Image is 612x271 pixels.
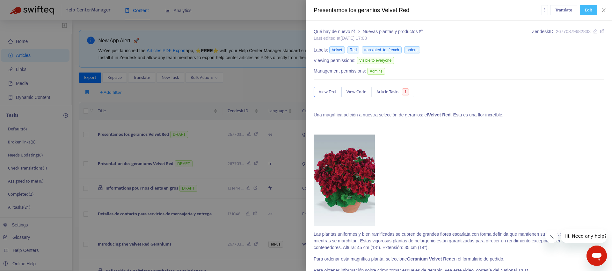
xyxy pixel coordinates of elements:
span: Management permissions: [314,68,366,74]
span: Labels: [314,47,328,53]
span: Velvet [329,46,345,53]
span: more [543,8,547,12]
button: View Text [314,87,341,97]
span: Visible to everyone [357,57,394,64]
strong: Geranium Velvet Red [407,256,452,261]
button: View Code [341,87,371,97]
span: View Text [319,88,336,95]
iframe: Button to launch messaging window [586,246,607,266]
button: Edit [580,5,597,15]
span: 26770379682833 [556,29,591,34]
a: Qué hay de nuevo [314,29,356,34]
button: Close [599,7,608,13]
span: Translate [555,7,572,14]
iframe: Message from company [561,229,607,243]
span: orders [404,46,420,53]
p: Para ordenar esta magnífica planta, seleccione en el formulario de pedido. [314,256,604,262]
span: close [601,8,606,13]
div: Presentamos los geranios Velvet Red [314,6,542,15]
span: translated_to_french [362,46,402,53]
strong: Velvet Red [428,112,451,117]
p: Las plantas uniformes y bien ramificadas se cubren de grandes flores escarlata con forma definida... [314,231,604,251]
a: Nuevas plantas y productos [363,29,423,34]
span: 1 [402,88,409,95]
p: Una magnífica adición a nuestra selección de geranios: el . Esta es una flor increíble. [314,112,604,118]
span: Viewing permissions: [314,57,355,64]
span: View Code [346,88,366,95]
span: Article Tasks [376,88,399,95]
span: Red [347,46,359,53]
img: Planta con flores rojas en una maceta de terracota. [314,135,375,226]
div: Last edited at [DATE] 17:08 [314,35,423,42]
div: > [314,28,423,35]
button: Article Tasks1 [371,87,414,97]
span: Admins [367,68,385,75]
iframe: Close message [545,230,558,243]
span: Edit [585,7,592,14]
button: Translate [550,5,577,15]
div: Zendesk ID: [532,28,604,42]
button: more [542,5,548,15]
